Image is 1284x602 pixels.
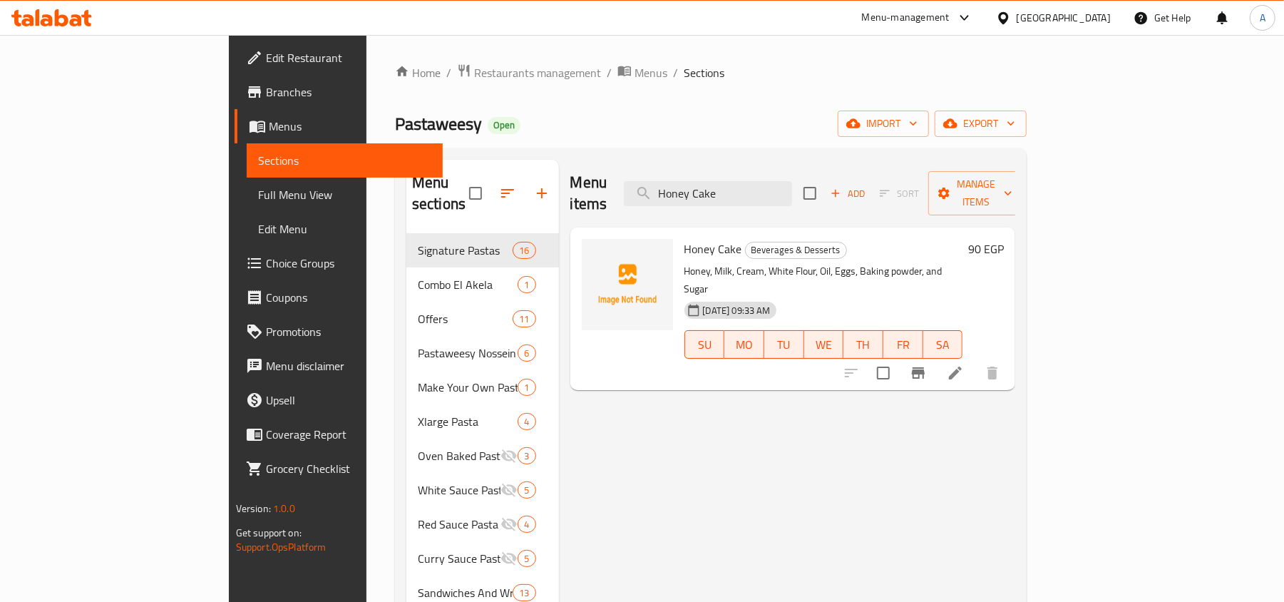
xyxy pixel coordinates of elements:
span: Signature Pastas [418,242,513,259]
li: / [673,64,678,81]
span: Select to update [868,358,898,388]
div: Curry Sauce Pasta [418,550,500,567]
span: 1.0.0 [273,499,295,518]
button: Add section [525,176,559,210]
div: Oven Baked Pasta [418,447,500,464]
button: delete [975,356,1010,390]
button: export [935,111,1027,137]
span: Make Your Own Pasta [418,379,518,396]
span: Coverage Report [266,426,432,443]
input: search [624,181,792,206]
span: 6 [518,347,535,360]
a: Grocery Checklist [235,451,443,486]
div: Combo El Akela1 [406,267,559,302]
span: Add [828,185,867,202]
button: Branch-specific-item [901,356,935,390]
span: export [946,115,1015,133]
span: Pastaweesy Nossein [418,345,518,362]
div: items [518,447,535,464]
div: Open [488,117,520,134]
button: TU [764,330,804,359]
span: 11 [513,312,535,326]
div: Oven Baked Pasta3 [406,439,559,473]
a: Coupons [235,280,443,315]
a: Choice Groups [235,246,443,280]
span: Get support on: [236,524,302,542]
span: 1 [518,278,535,292]
div: items [518,276,535,293]
button: SU [684,330,725,359]
button: Manage items [928,171,1024,215]
span: Select section first [870,183,928,205]
svg: Inactive section [500,447,518,464]
div: White Sauce Pasta5 [406,473,559,507]
span: WE [810,335,838,355]
span: MO [730,335,759,355]
div: Red Sauce Pasta4 [406,507,559,541]
div: items [518,413,535,430]
div: Make Your Own Pasta1 [406,370,559,404]
span: TH [849,335,878,355]
div: items [513,584,535,601]
a: Branches [235,75,443,109]
span: A [1260,10,1265,26]
div: Pastaweesy Nossein6 [406,336,559,370]
span: Open [488,119,520,131]
span: 1 [518,381,535,394]
span: SA [929,335,957,355]
a: Support.OpsPlatform [236,538,327,556]
p: Honey, Milk, Cream, White Flour, Oil, Eggs, Baking powder, and Sugar [684,262,963,298]
button: Add [825,183,870,205]
div: Sandwiches And Wraps [418,584,513,601]
span: Choice Groups [266,255,432,272]
span: 4 [518,415,535,429]
span: Version: [236,499,271,518]
span: Sections [684,64,724,81]
li: / [446,64,451,81]
div: items [518,481,535,499]
button: WE [804,330,844,359]
nav: breadcrumb [395,63,1027,82]
span: Manage items [940,175,1012,211]
span: Combo El Akela [418,276,518,293]
a: Menus [617,63,667,82]
span: Xlarge Pasta [418,413,518,430]
span: Beverages & Desserts [746,242,846,258]
span: Grocery Checklist [266,460,432,477]
button: import [838,111,929,137]
span: Pastaweesy [395,108,482,140]
a: Promotions [235,315,443,349]
span: Select section [795,178,825,208]
span: Edit Menu [258,220,432,238]
a: Edit menu item [947,364,964,382]
div: items [518,379,535,396]
li: / [607,64,612,81]
span: import [849,115,918,133]
span: 13 [513,586,535,600]
button: SA [923,330,963,359]
span: FR [889,335,918,355]
span: Branches [266,83,432,101]
span: Offers [418,310,513,327]
span: Honey Cake [684,238,742,260]
div: Offers11 [406,302,559,336]
svg: Inactive section [500,550,518,567]
button: FR [883,330,923,359]
a: Upsell [235,383,443,417]
a: Full Menu View [247,178,443,212]
button: MO [724,330,764,359]
a: Edit Menu [247,212,443,246]
span: Sort sections [491,176,525,210]
span: Menu disclaimer [266,357,432,374]
span: Restaurants management [474,64,601,81]
span: Menus [635,64,667,81]
h2: Menu items [570,172,607,215]
div: Curry Sauce Pasta5 [406,541,559,576]
svg: Inactive section [500,481,518,499]
a: Restaurants management [457,63,601,82]
a: Menu disclaimer [235,349,443,383]
span: Full Menu View [258,186,432,203]
a: Sections [247,143,443,178]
